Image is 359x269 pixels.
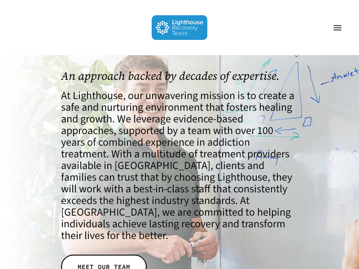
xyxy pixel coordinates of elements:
h1: An approach backed by decades of expertise. [61,69,298,82]
a: Navigation Menu [328,23,346,32]
h4: At Lighthouse, our unwavering mission is to create a safe and nurturing environment that fosters ... [61,90,298,242]
img: Lighthouse Recovery Texas [152,15,208,40]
